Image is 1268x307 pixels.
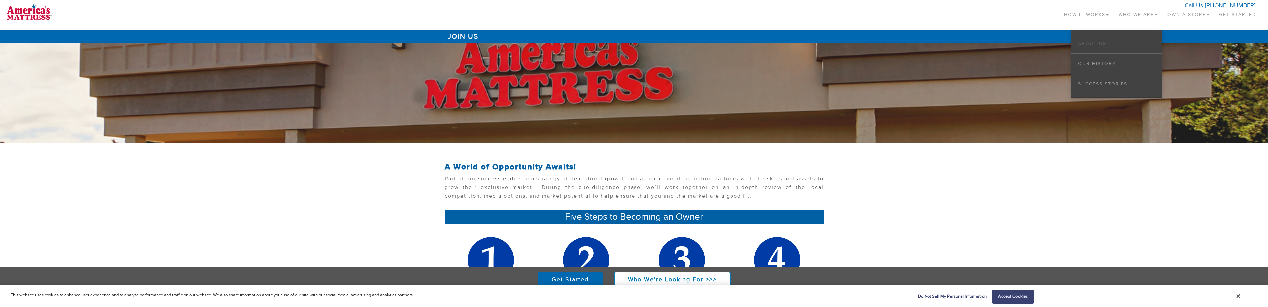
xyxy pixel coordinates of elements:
button: Do Not Sell My Personal Information [915,290,987,303]
a: Get Started [1214,3,1261,23]
button: Close [1236,293,1240,299]
img: Three.png [659,237,705,283]
a: About Us [1078,41,1106,47]
img: Four.png [754,237,800,283]
p: Part of our success is due to a strategy of disciplined growth and a commitment to finding partne... [445,175,824,204]
a: Own a Store [1162,3,1214,23]
a: Who We Are [1114,3,1162,23]
img: One.png [468,237,514,283]
div: Five Steps to Becoming an Owner [445,210,824,224]
a: Get Started [538,272,603,288]
a: Success Stories [1078,81,1127,87]
a: Who We're Looking For >>> [614,272,731,288]
a: How It Works [1059,3,1114,23]
button: Accept Cookies [992,290,1034,304]
a: [PHONE_NUMBER] [1205,2,1255,9]
img: logo [7,3,52,20]
img: Two.png [563,237,609,283]
strong: Who We're Looking For >>> [628,276,717,283]
h2: A World of Opportunity Awaits! [445,163,824,171]
a: Our History [1078,61,1116,67]
span: Call Us [1185,2,1203,9]
h1: Join Us [445,30,824,43]
p: This website uses cookies to enhance user experience and to analyze performance and traffic on ou... [11,292,414,299]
